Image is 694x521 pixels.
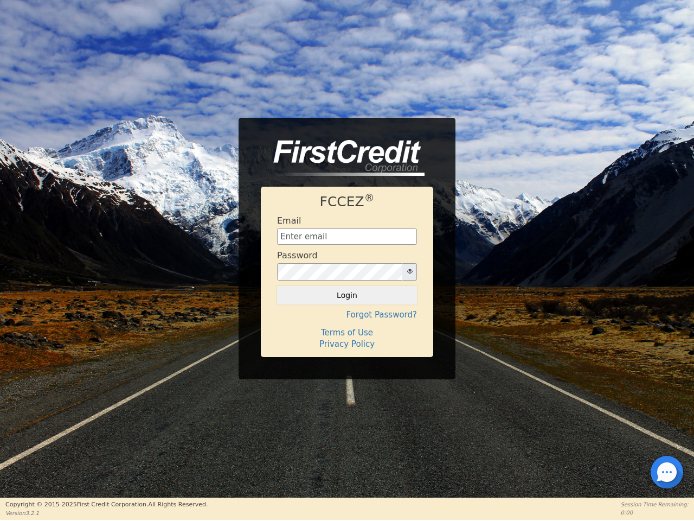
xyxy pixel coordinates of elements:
p: Session Time Remaining: [621,500,689,509]
h4: Terms of Use [277,328,417,338]
h4: Password [277,250,318,260]
p: Copyright © 2015- 2025 First Credit Corporation. [5,500,208,510]
h4: Forgot Password? [277,310,417,320]
button: Login [277,286,417,304]
h1: FCCEZ [277,194,417,210]
h4: Email [277,215,301,226]
h4: Privacy Policy [277,339,417,349]
sup: ® [364,192,375,204]
input: password [277,263,403,281]
p: 0:00 [621,509,689,517]
input: Enter email [277,228,417,245]
span: All Rights Reserved. [148,501,208,508]
p: Version 3.2.1 [5,509,208,517]
img: logo-CMu_cnol.png [261,140,425,176]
